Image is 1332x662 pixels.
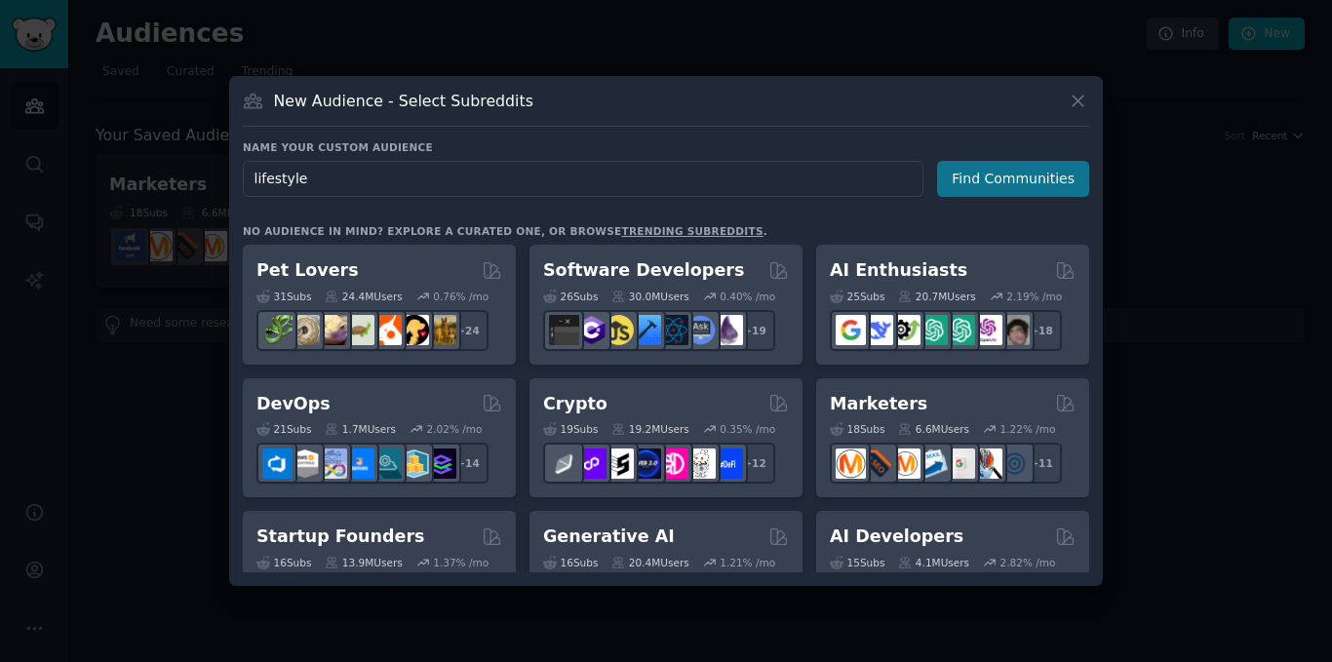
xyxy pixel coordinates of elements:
div: 2.82 % /mo [1000,556,1056,569]
div: 0.76 % /mo [433,290,489,303]
div: + 19 [734,310,775,351]
div: 1.21 % /mo [720,556,775,569]
img: MarketingResearch [972,448,1002,479]
div: 19 Sub s [543,422,598,436]
div: 4.1M Users [898,556,969,569]
div: 25 Sub s [830,290,884,303]
img: OpenAIDev [972,315,1002,345]
img: AWS_Certified_Experts [290,448,320,479]
img: aws_cdk [399,448,429,479]
div: 20.7M Users [898,290,975,303]
div: 18 Sub s [830,422,884,436]
div: No audience in mind? Explore a curated one, or browse . [243,224,767,238]
div: 16 Sub s [256,556,311,569]
div: 20.4M Users [611,556,688,569]
a: trending subreddits [621,225,763,237]
div: 2.19 % /mo [1006,290,1062,303]
img: dogbreed [426,315,456,345]
div: + 11 [1021,443,1062,484]
img: AItoolsCatalog [890,315,921,345]
img: leopardgeckos [317,315,347,345]
img: software [549,315,579,345]
h2: DevOps [256,392,331,416]
div: 6.6M Users [898,422,969,436]
img: bigseo [863,448,893,479]
div: 21 Sub s [256,422,311,436]
img: iOSProgramming [631,315,661,345]
div: 15 Sub s [830,556,884,569]
div: + 24 [448,310,489,351]
img: PlatformEngineers [426,448,456,479]
img: DevOpsLinks [344,448,374,479]
img: herpetology [262,315,293,345]
div: 30.0M Users [611,290,688,303]
div: 19.2M Users [611,422,688,436]
h2: Crypto [543,392,607,416]
img: platformengineering [372,448,402,479]
img: ArtificalIntelligence [999,315,1030,345]
input: Pick a short name, like "Digital Marketers" or "Movie-Goers" [243,161,923,197]
h2: Generative AI [543,525,675,549]
img: defiblockchain [658,448,688,479]
img: csharp [576,315,607,345]
img: content_marketing [836,448,866,479]
h2: Startup Founders [256,525,424,549]
div: 1.37 % /mo [433,556,489,569]
div: 16 Sub s [543,556,598,569]
h3: Name your custom audience [243,140,1089,154]
img: learnjavascript [604,315,634,345]
img: ballpython [290,315,320,345]
img: CryptoNews [686,448,716,479]
div: 26 Sub s [543,290,598,303]
img: AskComputerScience [686,315,716,345]
div: 1.22 % /mo [1000,422,1056,436]
div: 2.02 % /mo [427,422,483,436]
img: AskMarketing [890,448,921,479]
div: 1.7M Users [325,422,396,436]
img: 0xPolygon [576,448,607,479]
img: reactnative [658,315,688,345]
h2: AI Enthusiasts [830,258,967,283]
h3: New Audience - Select Subreddits [274,91,533,111]
h2: Marketers [830,392,927,416]
h2: Software Developers [543,258,744,283]
img: cockatiel [372,315,402,345]
img: googleads [945,448,975,479]
img: GoogleGeminiAI [836,315,866,345]
img: turtle [344,315,374,345]
h2: Pet Lovers [256,258,359,283]
h2: AI Developers [830,525,963,549]
img: Emailmarketing [918,448,948,479]
img: PetAdvice [399,315,429,345]
img: ethstaker [604,448,634,479]
img: defi_ [713,448,743,479]
div: 13.9M Users [325,556,402,569]
img: OnlineMarketing [999,448,1030,479]
div: 0.35 % /mo [720,422,775,436]
div: + 12 [734,443,775,484]
div: 24.4M Users [325,290,402,303]
img: chatgpt_promptDesign [918,315,948,345]
img: elixir [713,315,743,345]
button: Find Communities [937,161,1089,197]
div: + 14 [448,443,489,484]
div: + 18 [1021,310,1062,351]
img: web3 [631,448,661,479]
img: ethfinance [549,448,579,479]
img: Docker_DevOps [317,448,347,479]
img: chatgpt_prompts_ [945,315,975,345]
img: DeepSeek [863,315,893,345]
div: 31 Sub s [256,290,311,303]
div: 0.40 % /mo [720,290,775,303]
img: azuredevops [262,448,293,479]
